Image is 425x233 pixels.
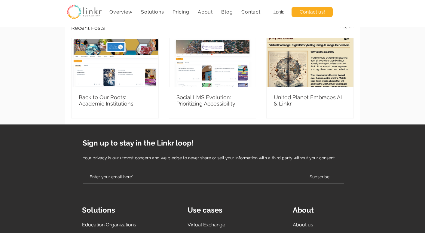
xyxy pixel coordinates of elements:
[188,206,222,214] span: Use cases
[83,155,336,160] span: Your privacy is our utmost concern and we pledge to never share or sell your information with a t...
[67,5,102,19] img: linkr_logo_transparentbg.png
[71,24,105,32] h2: Recent Posts
[170,6,192,18] a: Pricing
[82,222,136,228] a: Education Organizations
[221,9,233,15] span: Blog
[267,38,353,87] img: United Planet Embraces AI & Linkr
[83,139,194,147] span: Sign up to stay in the Linkr loop!
[169,38,256,87] img: Social LMS Evolution: Prioritizing Accessibility
[274,94,346,107] a: United Planet Embraces AI & Linkr
[300,9,325,15] span: Contact us!
[295,171,344,183] button: Subscribe
[72,38,158,87] img: Back to Our Roots: Academic Institutions
[340,24,354,32] a: See All
[176,94,249,107] a: Social LMS Evolution: Prioritizing Accessibility
[218,6,236,18] a: Blog
[188,222,225,228] a: Virtual Exchange
[293,206,314,214] span: About
[106,6,264,18] nav: Site
[138,6,167,18] div: Solutions
[141,9,164,15] span: Solutions
[173,9,189,15] span: Pricing
[238,6,264,18] a: Contact
[82,206,115,214] span: Solutions
[241,9,261,15] span: Contact
[274,9,284,14] a: Login
[195,6,216,18] div: About
[106,6,136,18] a: Overview
[310,174,329,180] span: Subscribe
[109,9,132,15] span: Overview
[198,9,213,15] span: About
[293,222,313,228] a: About us
[292,7,333,17] a: Contact us!
[83,171,295,183] input: Enter your email here*
[79,94,151,107] a: Back to Our Roots: Academic Institutions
